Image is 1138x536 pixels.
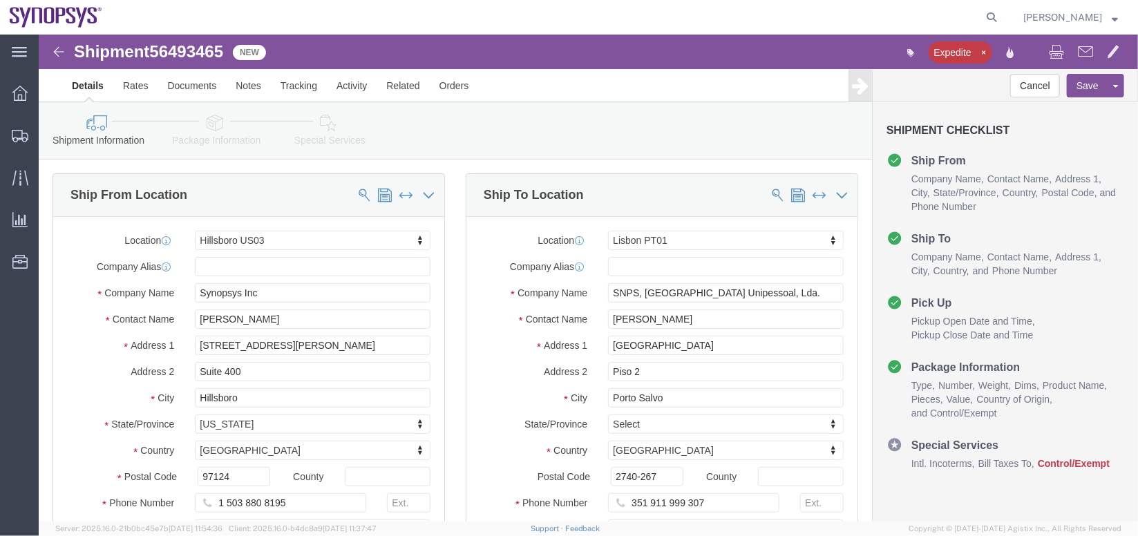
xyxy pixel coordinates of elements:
[531,524,565,533] a: Support
[1023,10,1102,25] span: Caleb Jackson
[565,524,600,533] a: Feedback
[55,524,222,533] span: Server: 2025.16.0-21b0bc45e7b
[909,523,1121,535] span: Copyright © [DATE]-[DATE] Agistix Inc., All Rights Reserved
[10,7,102,28] img: logo
[323,524,377,533] span: [DATE] 11:37:47
[229,524,377,533] span: Client: 2025.16.0-b4dc8a9
[39,35,1138,521] iframe: FS Legacy Container
[169,524,222,533] span: [DATE] 11:54:36
[1023,9,1119,26] button: [PERSON_NAME]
